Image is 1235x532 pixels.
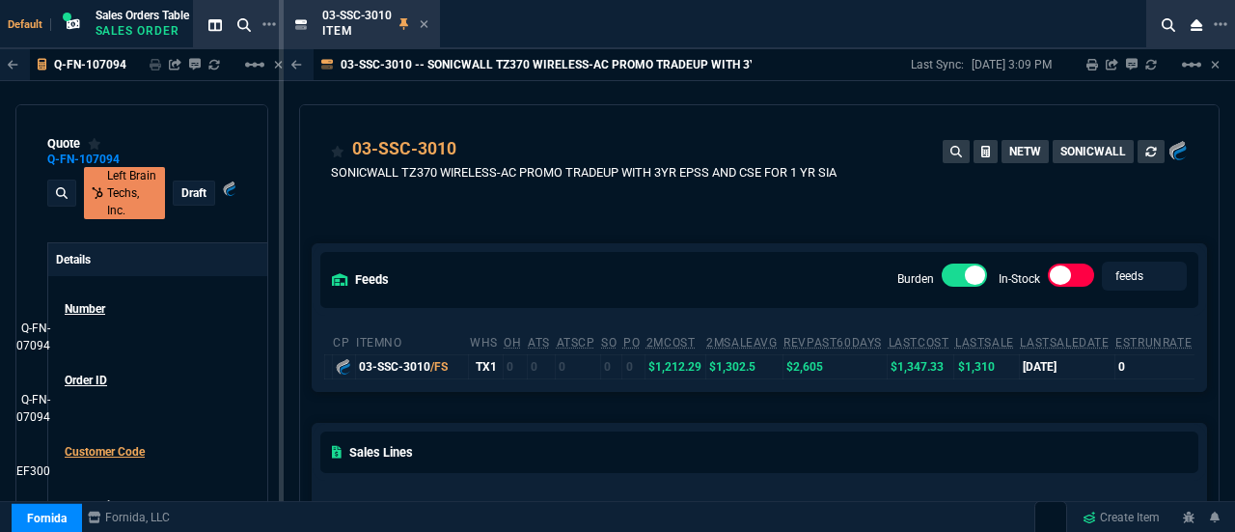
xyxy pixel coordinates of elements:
button: NETW [1002,140,1049,163]
th: Margin [1180,492,1233,520]
a: Q-FN-107094 [47,158,120,161]
td: 0 [1114,354,1197,378]
p: Sales Order [96,23,189,39]
th: QTY [640,492,669,520]
p: draft [181,185,206,201]
span: /FS [430,360,448,374]
p: Details [48,243,278,276]
th: cp [332,327,355,355]
nx-icon: Back to Table [8,58,18,71]
a: Open Customer in hubSpot [84,167,165,219]
nx-icon: Close Workbench [1183,14,1210,37]
span: Total Units [65,499,120,513]
nx-icon: Open New Tab [262,15,276,34]
th: Part [506,492,640,520]
span: Sales Orders Table [96,9,189,22]
nx-icon: Open New Tab [1214,15,1227,34]
span: Customer Code [65,445,145,459]
p: Q-FN-107094 [54,57,126,72]
abbr: Avg Sale from SO invoices for 2 months [706,336,777,350]
p: 03-SSC-3010 -- SONICWALL TZ370 WIRELESS-AC PROMO TRADEUP WITH 3YR EPSS AND CSE FOR 1 YR SIA [341,57,919,72]
a: Hide Workbench [274,57,283,72]
label: Burden [897,272,934,286]
th: Rep [943,492,1037,520]
td: 0 [622,354,645,378]
a: See Marketplace Order [10,391,50,426]
abbr: ATS with all companies combined [557,336,595,350]
td: [DATE] [1019,354,1114,378]
span: Order ID [65,374,107,387]
th: Posted [705,492,758,520]
a: Hide Workbench [1211,57,1220,72]
abbr: Total revenue past 60 days [783,336,882,350]
td: $1,302.5 [705,354,782,378]
td: $1,310 [954,354,1019,378]
div: Add to Watchlist [88,136,101,152]
td: 0 [556,354,601,378]
th: Status [437,492,506,520]
td: 0 [600,354,622,378]
h5: feeds [332,270,389,289]
a: LEF300 [11,462,50,480]
a: Create Item [1075,503,1167,532]
th: Order [343,492,436,520]
span: Default [8,18,51,31]
h5: Sales Lines [332,443,413,462]
mat-icon: Example home icon [243,53,266,76]
abbr: Avg cost of all PO invoices for 2 months (with burden) [646,336,696,350]
div: quote [47,136,101,152]
mat-icon: Example home icon [1180,53,1203,76]
abbr: The last SO Inv price. No time limit. (ignore zeros) [955,336,1014,350]
a: msbcCompanyName [82,509,176,526]
th: WHS [469,327,503,355]
th: CustId [890,492,942,520]
p: [DATE] 3:09 PM [972,57,1052,72]
th: age [759,492,809,520]
td: $1,347.33 [888,354,954,378]
th: Unit Price [1107,492,1180,520]
nx-icon: Search [230,14,259,37]
th: Line Status [809,492,890,520]
a: 03-SSC-3010 [352,136,456,161]
button: SONICWALL [1053,140,1134,163]
abbr: The last purchase cost from PO Order (with burden) [889,336,949,350]
td: $2,605 [782,354,887,378]
tr: See Marketplace Order [56,363,270,434]
td: $1,212.29 [645,354,705,378]
tr: undefined [56,434,270,489]
td: 0 [503,354,527,378]
td: 0 [527,354,555,378]
abbr: Total units on open Sales Orders [601,336,617,350]
td: TX1 [469,354,503,378]
abbr: The date of the last SO Inv price. No time limit. (ignore zeros) [1020,336,1109,350]
abbr: Total units on open Purchase Orders [623,336,640,350]
p: Item [322,23,392,39]
div: In-Stock [1048,264,1094,294]
p: Last Sync: [911,57,972,72]
th: Unit Cost [1037,492,1107,520]
nx-icon: Split Panels [201,14,230,37]
p: SONICWALL TZ370 WIRELESS-AC PROMO TRADEUP WITH 3YR EPSS AND CSE FOR 1 YR SIA [331,163,837,182]
abbr: Total sales within a 30 day window based on last time there was inventory [1115,336,1192,350]
nx-icon: Close Tab [420,17,428,33]
nx-icon: Search [1154,14,1183,37]
p: Left Brain Techs, Inc. [107,167,157,219]
th: ItemNo [355,327,469,355]
tr: See Marketplace Order [56,292,270,363]
span: Number [65,302,105,316]
span: 03-SSC-3010 [322,9,392,22]
abbr: Total units in inventory. [504,336,521,350]
div: Add to Watchlist [331,136,344,163]
abbr: Total units in inventory => minus on SO => plus on PO [528,336,550,350]
span: See Marketplace Order [10,320,50,354]
div: Burden [942,264,988,294]
nx-icon: Back to Table [291,58,302,71]
label: In-Stock [999,272,1040,286]
div: 03-SSC-3010 [359,358,466,376]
